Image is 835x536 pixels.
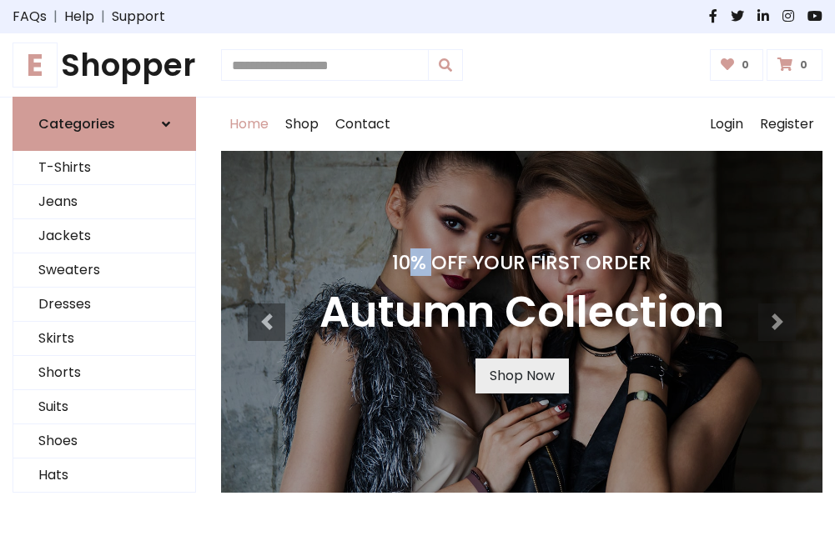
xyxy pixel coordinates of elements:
a: Dresses [13,288,195,322]
span: | [47,7,64,27]
a: EShopper [13,47,196,83]
a: Login [702,98,752,151]
h3: Autumn Collection [319,288,724,338]
span: | [94,7,112,27]
a: 0 [710,49,764,81]
a: Help [64,7,94,27]
a: Hats [13,458,195,493]
a: Shoes [13,424,195,458]
a: 0 [767,49,822,81]
a: T-Shirts [13,151,195,185]
span: 0 [796,58,812,73]
h6: Categories [38,116,115,132]
a: Contact [327,98,399,151]
a: Register [752,98,822,151]
a: Categories [13,97,196,151]
h1: Shopper [13,47,196,83]
a: Sweaters [13,253,195,288]
a: Skirts [13,322,195,356]
a: Support [112,7,165,27]
span: E [13,43,58,88]
span: 0 [737,58,753,73]
a: Suits [13,390,195,424]
a: Jeans [13,185,195,219]
a: Jackets [13,219,195,253]
a: FAQs [13,7,47,27]
a: Shop Now [475,358,569,393]
h4: 10% Off Your First Order [319,251,724,274]
a: Shop [277,98,327,151]
a: Shorts [13,356,195,390]
a: Home [221,98,277,151]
